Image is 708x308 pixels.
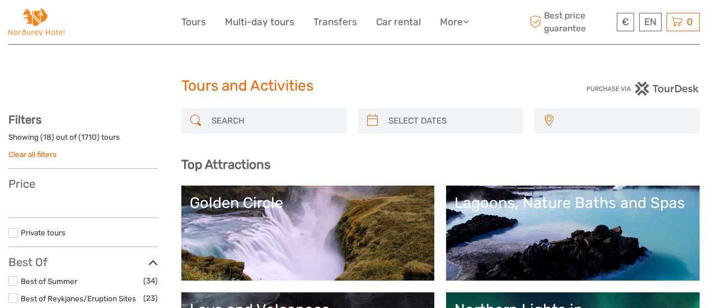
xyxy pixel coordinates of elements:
[8,8,64,36] img: Norðurey Hótel
[454,194,691,272] a: Lagoons, Nature Baths and Spas
[143,292,158,305] span: (23)
[21,294,136,303] a: Best of Reykjanes/Eruption Sites
[454,194,691,212] div: Lagoons, Nature Baths and Spas
[8,113,41,126] strong: Filters
[21,228,65,237] a: Private tours
[586,82,700,96] img: PurchaseViaTourDesk.png
[384,111,518,131] input: SELECT DATES
[181,77,527,95] h1: Tours and Activities
[225,14,294,30] a: Multi-day tours
[21,277,77,286] a: Best of Summer
[8,150,57,159] a: Clear all filters
[181,14,206,30] a: Tours
[8,177,158,191] h3: Price
[440,14,469,30] a: More
[685,16,695,27] span: 0
[622,16,629,27] span: €
[190,194,426,272] a: Golden Circle
[181,157,270,172] b: Top Attractions
[313,14,357,30] a: Transfers
[527,10,614,34] span: Best price guarantee
[190,194,426,212] div: Golden Circle
[207,111,341,131] input: SEARCH
[376,14,421,30] a: Car rental
[639,13,662,31] div: EN
[81,132,97,143] label: 1710
[8,132,158,149] div: Showing ( ) out of ( ) tours
[43,132,51,143] label: 18
[143,274,158,287] span: (34)
[8,255,158,269] h3: Best Of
